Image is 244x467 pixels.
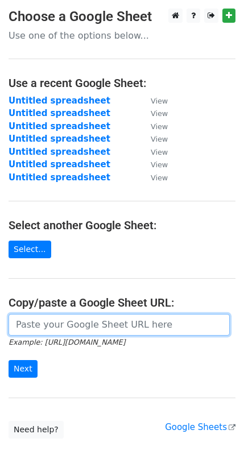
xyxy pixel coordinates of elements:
[9,172,110,183] a: Untitled spreadsheet
[9,159,110,170] a: Untitled spreadsheet
[9,108,110,118] a: Untitled spreadsheet
[139,172,168,183] a: View
[9,76,235,90] h4: Use a recent Google Sheet:
[9,338,125,346] small: Example: [URL][DOMAIN_NAME]
[9,121,110,131] a: Untitled spreadsheet
[9,147,110,157] a: Untitled spreadsheet
[9,314,230,336] input: Paste your Google Sheet URL here
[139,108,168,118] a: View
[139,159,168,170] a: View
[151,97,168,105] small: View
[9,421,64,439] a: Need help?
[151,173,168,182] small: View
[139,121,168,131] a: View
[139,147,168,157] a: View
[165,422,235,432] a: Google Sheets
[9,134,110,144] a: Untitled spreadsheet
[151,160,168,169] small: View
[139,134,168,144] a: View
[9,30,235,42] p: Use one of the options below...
[9,241,51,258] a: Select...
[9,96,110,106] a: Untitled spreadsheet
[9,360,38,378] input: Next
[187,412,244,467] iframe: Chat Widget
[9,218,235,232] h4: Select another Google Sheet:
[9,296,235,309] h4: Copy/paste a Google Sheet URL:
[151,148,168,156] small: View
[151,109,168,118] small: View
[151,135,168,143] small: View
[139,96,168,106] a: View
[151,122,168,131] small: View
[9,9,235,25] h3: Choose a Google Sheet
